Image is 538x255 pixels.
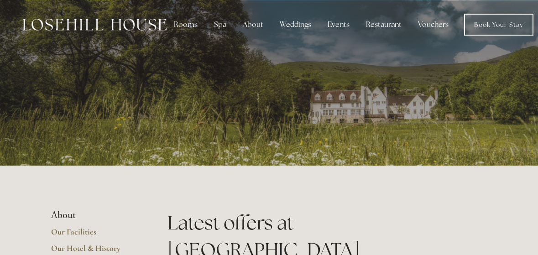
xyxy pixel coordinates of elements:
[167,16,205,34] div: Rooms
[320,16,357,34] div: Events
[272,16,319,34] div: Weddings
[51,209,138,221] li: About
[207,16,234,34] div: Spa
[51,227,138,243] a: Our Facilities
[464,14,533,36] a: Book Your Stay
[235,16,271,34] div: About
[23,19,167,31] img: Losehill House
[411,16,456,34] a: Vouchers
[359,16,409,34] div: Restaurant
